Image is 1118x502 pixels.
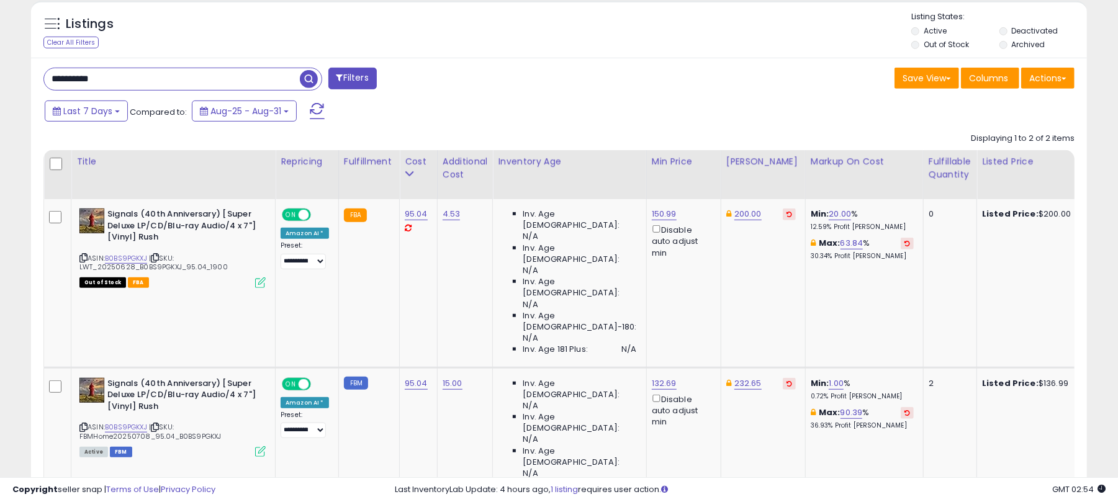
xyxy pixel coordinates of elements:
[79,422,221,441] span: | SKU: FBMHome20250708_95.04_B0BS9PGKXJ
[805,150,923,199] th: The percentage added to the cost of goods (COGS) that forms the calculator for Min & Max prices.
[210,105,281,117] span: Aug-25 - Aug-31
[1021,68,1075,89] button: Actions
[734,208,762,220] a: 200.00
[523,434,538,445] span: N/A
[969,72,1008,84] span: Columns
[79,208,104,233] img: 51kkxVR+SLL._SL40_.jpg
[652,208,677,220] a: 150.99
[523,243,636,265] span: Inv. Age [DEMOGRAPHIC_DATA]:
[811,208,914,231] div: %
[344,208,367,222] small: FBA
[344,377,368,390] small: FBM
[106,483,159,495] a: Terms of Use
[971,133,1075,145] div: Displaying 1 to 2 of 2 items
[819,406,841,418] b: Max:
[1012,25,1058,36] label: Deactivated
[281,397,329,408] div: Amazon AI *
[924,25,947,36] label: Active
[79,208,266,287] div: ASIN:
[621,344,636,355] span: N/A
[924,39,969,50] label: Out of Stock
[929,155,971,181] div: Fulfillable Quantity
[281,228,329,239] div: Amazon AI *
[105,422,147,433] a: B0BS9PGKXJ
[79,447,108,457] span: All listings currently available for purchase on Amazon
[443,208,461,220] a: 4.53
[911,11,1087,23] p: Listing States:
[523,400,538,411] span: N/A
[281,155,333,168] div: Repricing
[811,155,918,168] div: Markup on Cost
[161,483,215,495] a: Privacy Policy
[811,407,914,430] div: %
[961,68,1019,89] button: Columns
[128,277,149,288] span: FBA
[344,155,394,168] div: Fulfillment
[841,406,863,419] a: 90.39
[652,392,711,428] div: Disable auto adjust min
[523,276,636,298] span: Inv. Age [DEMOGRAPHIC_DATA]:
[841,237,863,249] a: 63.84
[523,265,538,276] span: N/A
[811,238,914,261] div: %
[12,484,215,496] div: seller snap | |
[281,411,329,439] div: Preset:
[829,377,844,390] a: 1.00
[819,237,841,249] b: Max:
[63,105,112,117] span: Last 7 Days
[982,208,1039,220] b: Listed Price:
[79,378,266,456] div: ASIN:
[523,208,636,231] span: Inv. Age [DEMOGRAPHIC_DATA]:
[829,208,851,220] a: 20.00
[811,392,914,401] p: 0.72% Profit [PERSON_NAME]
[652,223,711,259] div: Disable auto adjust min
[1012,39,1045,50] label: Archived
[309,210,329,220] span: OFF
[192,101,297,122] button: Aug-25 - Aug-31
[498,155,641,168] div: Inventory Age
[309,379,329,389] span: OFF
[281,241,329,269] div: Preset:
[523,231,538,242] span: N/A
[66,16,114,33] h5: Listings
[79,277,126,288] span: All listings that are currently out of stock and unavailable for purchase on Amazon
[551,483,578,495] a: 1 listing
[811,377,829,389] b: Min:
[929,208,967,220] div: 0
[443,377,462,390] a: 15.00
[982,378,1085,389] div: $136.99
[105,253,147,264] a: B0BS9PGKXJ
[726,155,800,168] div: [PERSON_NAME]
[405,155,432,168] div: Cost
[811,421,914,430] p: 36.93% Profit [PERSON_NAME]
[107,208,258,246] b: Signals (40th Anniversary) [Super Deluxe LP/CD/Blu-ray Audio/4 x 7"] [Vinyl] Rush
[982,377,1039,389] b: Listed Price:
[652,377,677,390] a: 132.69
[523,344,588,355] span: Inv. Age 181 Plus:
[107,378,258,416] b: Signals (40th Anniversary) [Super Deluxe LP/CD/Blu-ray Audio/4 x 7"] [Vinyl] Rush
[405,208,428,220] a: 95.04
[12,483,58,495] strong: Copyright
[523,468,538,479] span: N/A
[811,223,914,231] p: 12.59% Profit [PERSON_NAME]
[43,37,99,48] div: Clear All Filters
[929,378,967,389] div: 2
[1052,483,1106,495] span: 2025-09-8 02:54 GMT
[895,68,959,89] button: Save View
[523,378,636,400] span: Inv. Age [DEMOGRAPHIC_DATA]:
[734,377,762,390] a: 232.65
[283,210,299,220] span: ON
[443,155,488,181] div: Additional Cost
[982,208,1085,220] div: $200.00
[79,253,228,272] span: | SKU: LWT_20250628_B0BS9PGKXJ_95.04_1900
[523,333,538,344] span: N/A
[811,208,829,220] b: Min:
[405,377,428,390] a: 95.04
[652,155,716,168] div: Min Price
[982,155,1089,168] div: Listed Price
[811,378,914,401] div: %
[523,446,636,468] span: Inv. Age [DEMOGRAPHIC_DATA]:
[523,310,636,333] span: Inv. Age [DEMOGRAPHIC_DATA]-180:
[395,484,1106,496] div: Last InventoryLab Update: 4 hours ago, requires user action.
[328,68,377,89] button: Filters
